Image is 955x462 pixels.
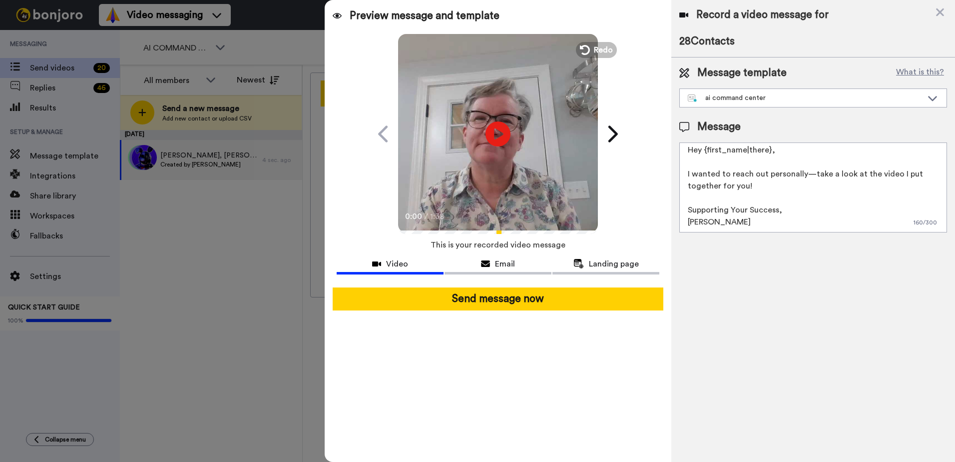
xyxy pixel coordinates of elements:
[697,119,741,134] span: Message
[405,210,423,222] span: 0:00
[697,65,787,80] span: Message template
[688,94,697,102] img: nextgen-template.svg
[688,93,923,103] div: ai command center
[430,210,448,222] span: 1:38
[425,210,428,222] span: /
[333,287,663,310] button: Send message now
[495,258,515,270] span: Email
[431,234,565,256] span: This is your recorded video message
[893,65,947,80] button: What is this?
[386,258,408,270] span: Video
[589,258,639,270] span: Landing page
[679,142,947,232] textarea: Hey {first_name|there}, I wanted to reach out personally—take a look at the video I put together ...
